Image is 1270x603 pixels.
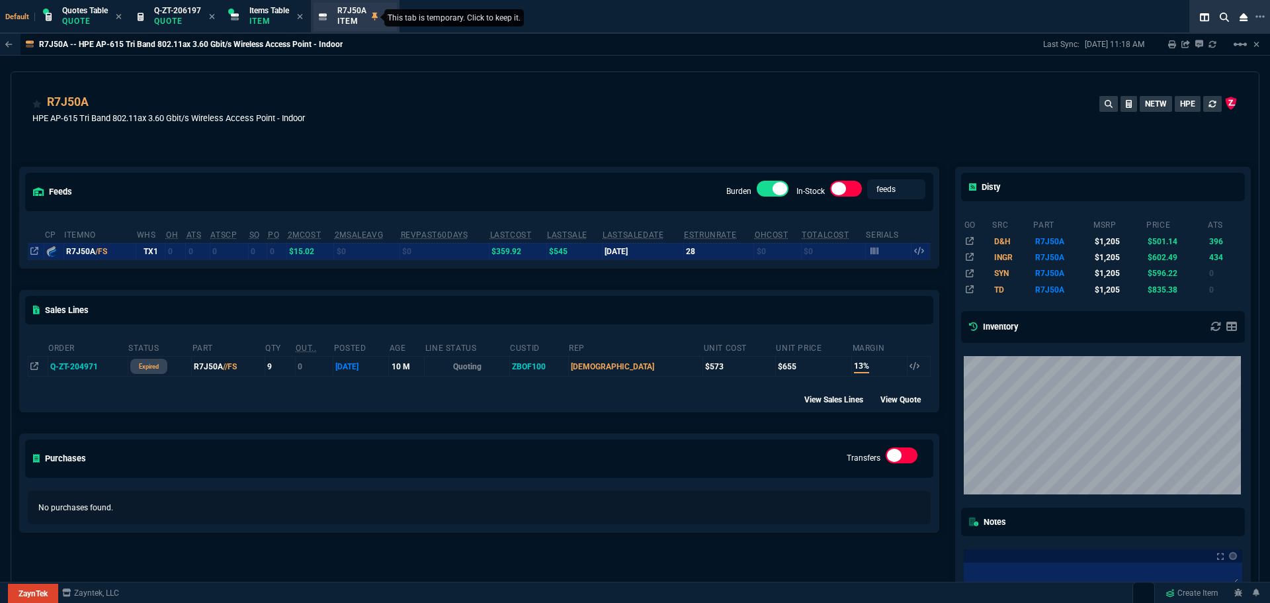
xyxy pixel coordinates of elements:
[830,181,862,202] div: In-Stock
[1253,39,1259,50] a: Hide Workbench
[400,243,489,259] td: $0
[603,230,663,240] abbr: The date of the last SO Inv price. No time limit. (ignore zeros)
[1093,233,1146,249] td: $1,205
[249,6,289,15] span: Items Table
[58,587,123,599] a: msbcCompanyName
[62,16,108,26] p: Quote
[964,233,1243,249] tr: Aruba AP-615 (US) Campus AP
[223,362,237,371] span: //FS
[1207,265,1242,281] td: 0
[333,338,389,357] th: Posted
[1146,265,1207,281] td: $596.22
[5,40,13,49] nx-icon: Back to Table
[186,243,210,259] td: 0
[1207,250,1242,265] td: 434
[401,230,468,240] abbr: Total revenue past 60 days
[66,246,134,257] div: R7J50A
[880,393,933,406] div: View Quote
[568,338,702,357] th: Rep
[992,214,1033,233] th: src
[1033,282,1093,298] td: R7J50A
[265,338,295,357] th: QTY
[509,357,568,377] td: ZBOF100
[992,282,1033,298] td: TD
[1093,282,1146,298] td: $1,205
[44,224,64,244] th: cp
[32,93,42,112] div: Add to Watchlist
[192,357,265,377] td: R7J50A
[427,361,507,373] p: Quoting
[39,39,343,50] p: R7J50A -- HPE AP-615 Tri Band 802.11ax 3.60 Gbit/s Wireless Access Point - Indoor
[154,16,201,26] p: Quote
[33,452,86,465] h5: Purchases
[1207,282,1242,298] td: 0
[1207,214,1242,233] th: ats
[1146,250,1207,265] td: $602.49
[288,230,321,240] abbr: Avg cost of all PO invoices for 2 months (with burden)
[265,357,295,377] td: 9
[969,181,1000,193] h5: Disty
[210,243,248,259] td: 0
[757,181,788,202] div: Burden
[63,224,136,244] th: ItemNo
[490,230,532,240] abbr: The last purchase cost from PO Order (with burden)
[1033,214,1093,233] th: part
[1207,233,1242,249] td: 396
[886,447,917,469] div: Transfers
[209,12,215,23] nx-icon: Close Tab
[1255,11,1265,23] nx-icon: Open New Tab
[48,357,128,377] td: Q-ZT-204971
[547,230,587,240] abbr: The last SO Inv price. No time limit. (ignore zeros)
[136,243,165,259] td: TX1
[754,243,801,259] td: $0
[964,282,1243,298] tr: HPE Aruba AP-615 (US)
[796,187,825,196] label: In-Stock
[1160,583,1224,603] a: Create Item
[210,230,237,240] abbr: ATS with all companies combined
[865,224,911,244] th: Serials
[847,453,880,463] label: Transfers
[489,243,547,259] td: $359.92
[139,361,159,372] p: expired
[801,243,865,259] td: $0
[30,247,38,256] nx-icon: Open In Opposite Panel
[1093,250,1146,265] td: $1,205
[1033,233,1093,249] td: R7J50A
[249,16,289,26] p: Item
[1214,9,1234,25] nx-icon: Search
[267,243,287,259] td: 0
[47,93,89,111] a: R7J50A
[32,112,305,124] p: HPE AP-615 Tri Band 802.11ax 3.60 Gbit/s Wireless Access Point - Indoor
[726,187,751,196] label: Burden
[1093,214,1146,233] th: msrp
[854,360,869,373] span: 13%
[964,250,1243,265] tr: ARUBA AP-615 US CAMPUS AP PL-VL
[62,6,108,15] span: Quotes Table
[425,338,509,357] th: Line Status
[287,243,334,259] td: $15.02
[1146,214,1207,233] th: price
[1093,265,1146,281] td: $1,205
[1043,39,1085,50] p: Last Sync:
[852,338,908,357] th: Margin
[33,185,72,198] h5: feeds
[1234,9,1253,25] nx-icon: Close Workbench
[1033,250,1093,265] td: R7J50A
[992,250,1033,265] td: INGR
[775,357,851,377] td: $655
[128,338,192,357] th: Status
[703,338,776,357] th: Unit Cost
[386,12,392,23] nx-icon: Close Tab
[683,243,754,259] td: 28
[165,243,186,259] td: 0
[964,265,1243,281] tr: ARUBA AP-615 (US) CAMPUS AP
[755,230,788,240] abbr: Avg Cost of Inventory on-hand (with burden)
[38,502,920,514] p: No purchases found.
[268,230,279,240] abbr: Total units on open Purchase Orders
[964,214,992,233] th: go
[389,357,425,377] td: 10 M
[992,265,1033,281] td: SYN
[1033,265,1093,281] td: R7J50A
[337,6,366,15] span: R7J50A
[969,320,1018,333] h5: Inventory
